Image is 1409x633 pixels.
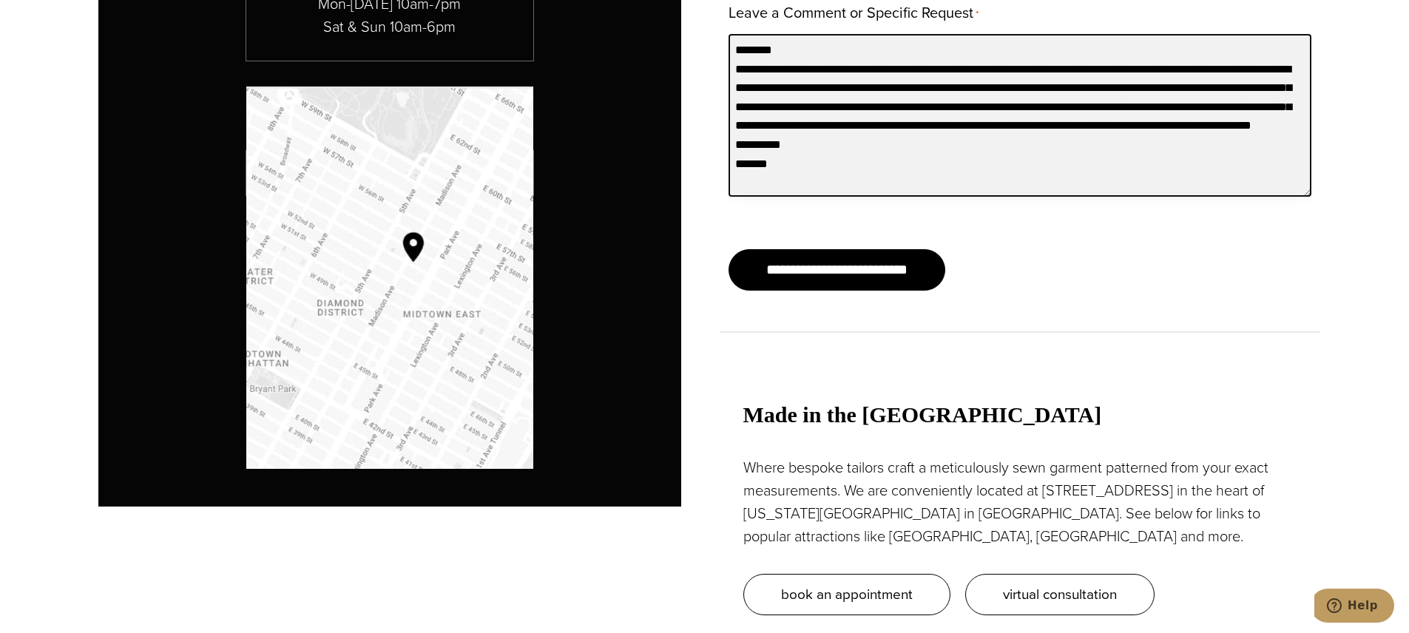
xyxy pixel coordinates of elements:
[743,574,950,615] a: book an appointment
[743,456,1297,548] p: Where bespoke tailors craft a meticulously sewn garment patterned from your exact measurements. W...
[965,574,1155,615] a: virtual consultation
[246,87,533,469] a: Map to Alan David Custom
[743,402,1102,427] strong: Made in the [GEOGRAPHIC_DATA]
[1314,589,1394,626] iframe: Opens a widget where you can chat to one of our agents
[1003,583,1117,605] span: virtual consultation
[246,87,533,469] img: Google map with pin showing Alan David location at Madison Avenue & 53rd Street NY
[781,583,913,605] span: book an appointment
